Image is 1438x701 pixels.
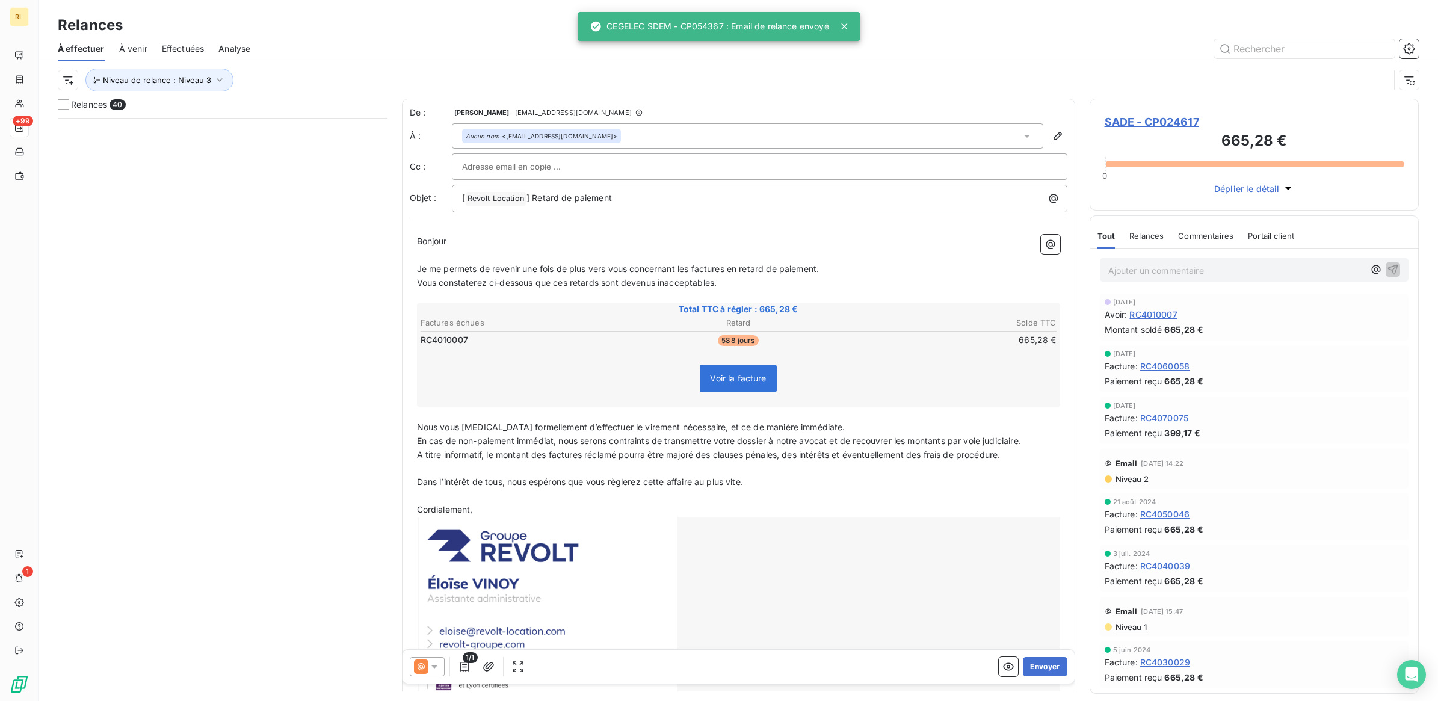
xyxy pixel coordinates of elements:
[58,118,387,701] div: grid
[13,116,33,126] span: +99
[1023,657,1067,676] button: Envoyer
[71,99,107,111] span: Relances
[10,675,29,694] img: Logo LeanPay
[1140,412,1188,424] span: RC4070075
[1140,508,1190,520] span: RC4050046
[1105,360,1138,372] span: Facture :
[845,333,1057,347] td: 665,28 €
[1105,508,1138,520] span: Facture :
[417,504,473,514] span: Cordialement,
[420,317,632,329] th: Factures échues
[1211,182,1298,196] button: Déplier le détail
[410,107,452,119] span: De :
[417,422,845,432] span: Nous vous [MEDICAL_DATA] formellement d’effectuer le virement nécessaire, et ce de manière immédi...
[1164,323,1203,336] span: 665,28 €
[1105,575,1162,587] span: Paiement reçu
[410,130,452,142] label: À :
[462,158,591,176] input: Adresse email en copie ...
[1113,298,1136,306] span: [DATE]
[58,43,105,55] span: À effectuer
[1113,402,1136,409] span: [DATE]
[1141,460,1183,467] span: [DATE] 14:22
[1248,231,1294,241] span: Portail client
[1129,308,1177,321] span: RC4010007
[590,16,829,37] div: CEGELEC SDEM - CP054367 : Email de relance envoyé
[1105,323,1162,336] span: Montant soldé
[1164,575,1203,587] span: 665,28 €
[417,277,717,288] span: Vous constaterez ci-dessous que ces retards sont devenus inacceptables.
[1164,427,1200,439] span: 399,17 €
[85,69,233,91] button: Niveau de relance : Niveau 3
[1102,171,1107,181] span: 0
[417,236,447,246] span: Bonjour
[1113,550,1150,557] span: 3 juil. 2024
[1113,646,1151,653] span: 5 juin 2024
[1105,656,1138,669] span: Facture :
[1105,114,1404,130] span: SADE - CP024617
[1105,427,1162,439] span: Paiement reçu
[417,264,819,274] span: Je me permets de revenir une fois de plus vers vous concernant les factures en retard de paiement.
[22,566,33,577] span: 1
[110,99,125,110] span: 40
[410,161,452,173] label: Cc :
[1140,360,1190,372] span: RC4060058
[1105,412,1138,424] span: Facture :
[417,436,1021,446] span: En cas de non-paiement immédiat, nous serons contraints de transmettre votre dossier à notre avoc...
[466,132,618,140] div: <[EMAIL_ADDRESS][DOMAIN_NAME]>
[463,652,477,663] span: 1/1
[103,75,211,85] span: Niveau de relance : Niveau 3
[526,193,612,203] span: ] Retard de paiement
[1105,130,1404,154] h3: 665,28 €
[454,109,510,116] span: [PERSON_NAME]
[417,449,1001,460] span: A titre informatif, le montant des factures réclamé pourra être majoré des clauses pénales, des i...
[1141,608,1183,615] span: [DATE] 15:47
[58,14,123,36] h3: Relances
[419,303,1058,315] span: Total TTC à régler : 665,28 €
[1097,231,1116,241] span: Tout
[421,334,468,346] span: RC4010007
[1105,523,1162,536] span: Paiement reçu
[410,193,437,203] span: Objet :
[1214,39,1395,58] input: Rechercher
[1164,375,1203,388] span: 665,28 €
[1164,671,1203,684] span: 665,28 €
[462,193,465,203] span: [
[119,43,147,55] span: À venir
[718,335,758,346] span: 588 jours
[1105,671,1162,684] span: Paiement reçu
[466,192,526,206] span: Revolt Location
[218,43,250,55] span: Analyse
[1105,375,1162,388] span: Paiement reçu
[1113,498,1156,505] span: 21 août 2024
[1129,231,1164,241] span: Relances
[710,373,766,383] span: Voir la facture
[1164,523,1203,536] span: 665,28 €
[511,109,631,116] span: - [EMAIL_ADDRESS][DOMAIN_NAME]
[1105,308,1128,321] span: Avoir :
[1105,560,1138,572] span: Facture :
[417,477,743,487] span: Dans l’intérêt de tous, nous espérons que vous règlerez cette affaire au plus vite.
[466,132,499,140] em: Aucun nom
[1140,656,1190,669] span: RC4030029
[632,317,844,329] th: Retard
[845,317,1057,329] th: Solde TTC
[1116,607,1138,616] span: Email
[1116,459,1138,468] span: Email
[1140,560,1190,572] span: RC4040039
[1214,182,1280,195] span: Déplier le détail
[162,43,205,55] span: Effectuées
[1114,474,1149,484] span: Niveau 2
[1178,231,1233,241] span: Commentaires
[10,7,29,26] div: RL
[1114,622,1147,632] span: Niveau 1
[1397,660,1426,689] div: Open Intercom Messenger
[1113,350,1136,357] span: [DATE]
